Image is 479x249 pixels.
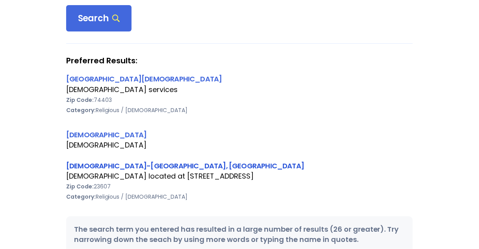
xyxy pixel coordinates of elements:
[66,105,413,115] div: Religious / [DEMOGRAPHIC_DATA]
[66,183,94,190] b: Zip Code:
[66,95,413,105] div: 74403
[66,106,96,114] b: Category:
[66,74,222,84] a: [GEOGRAPHIC_DATA][DEMOGRAPHIC_DATA]
[66,161,304,171] a: [DEMOGRAPHIC_DATA]-[GEOGRAPHIC_DATA], [GEOGRAPHIC_DATA]
[66,55,413,66] strong: Preferred Results:
[78,13,120,24] span: Search
[66,140,413,150] div: [DEMOGRAPHIC_DATA]
[66,5,132,32] div: Search
[66,160,413,171] div: [DEMOGRAPHIC_DATA]-[GEOGRAPHIC_DATA], [GEOGRAPHIC_DATA]
[66,130,147,140] a: [DEMOGRAPHIC_DATA]
[66,193,96,201] b: Category:
[66,85,413,95] div: [DEMOGRAPHIC_DATA] services
[66,96,94,104] b: Zip Code:
[66,129,413,140] div: [DEMOGRAPHIC_DATA]
[66,171,413,181] div: [DEMOGRAPHIC_DATA] located at [STREET_ADDRESS]
[66,74,413,84] div: [GEOGRAPHIC_DATA][DEMOGRAPHIC_DATA]
[66,192,413,202] div: Religious / [DEMOGRAPHIC_DATA]
[66,181,413,192] div: 23607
